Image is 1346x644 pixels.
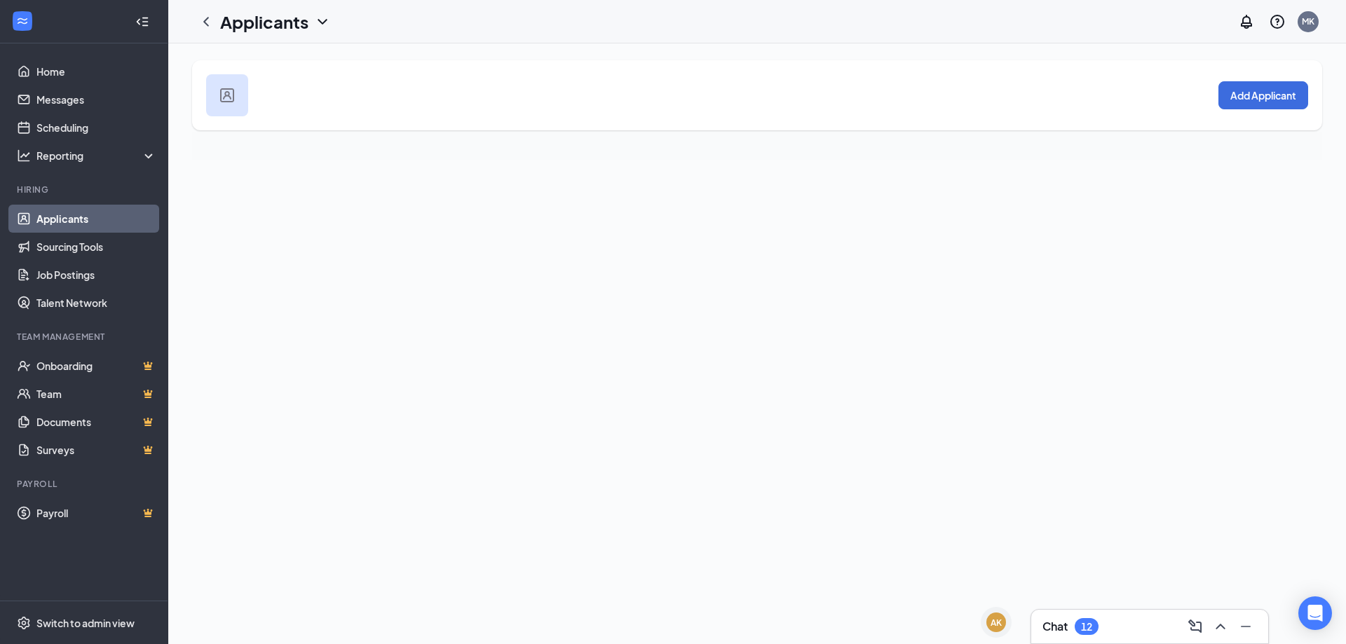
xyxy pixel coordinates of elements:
[36,616,135,630] div: Switch to admin view
[1298,596,1332,630] div: Open Intercom Messenger
[135,15,149,29] svg: Collapse
[1269,13,1286,30] svg: QuestionInfo
[1238,13,1255,30] svg: Notifications
[1187,618,1204,635] svg: ComposeMessage
[1235,615,1257,638] button: Minimize
[1237,618,1254,635] svg: Minimize
[17,184,154,196] div: Hiring
[36,408,156,436] a: DocumentsCrown
[36,436,156,464] a: SurveysCrown
[36,57,156,85] a: Home
[1218,81,1308,109] button: Add Applicant
[1302,15,1314,27] div: MK
[198,13,215,30] svg: ChevronLeft
[15,14,29,28] svg: WorkstreamLogo
[36,233,156,261] a: Sourcing Tools
[1209,615,1232,638] button: ChevronUp
[314,13,331,30] svg: ChevronDown
[36,352,156,380] a: OnboardingCrown
[1042,619,1068,634] h3: Chat
[36,380,156,408] a: TeamCrown
[1081,621,1092,633] div: 12
[220,10,308,34] h1: Applicants
[17,616,31,630] svg: Settings
[220,88,234,102] img: user icon
[991,617,1002,629] div: AK
[36,499,156,527] a: PayrollCrown
[36,85,156,114] a: Messages
[17,331,154,343] div: Team Management
[36,149,157,163] div: Reporting
[36,261,156,289] a: Job Postings
[17,149,31,163] svg: Analysis
[36,205,156,233] a: Applicants
[1212,618,1229,635] svg: ChevronUp
[36,289,156,317] a: Talent Network
[36,114,156,142] a: Scheduling
[1184,615,1206,638] button: ComposeMessage
[17,478,154,490] div: Payroll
